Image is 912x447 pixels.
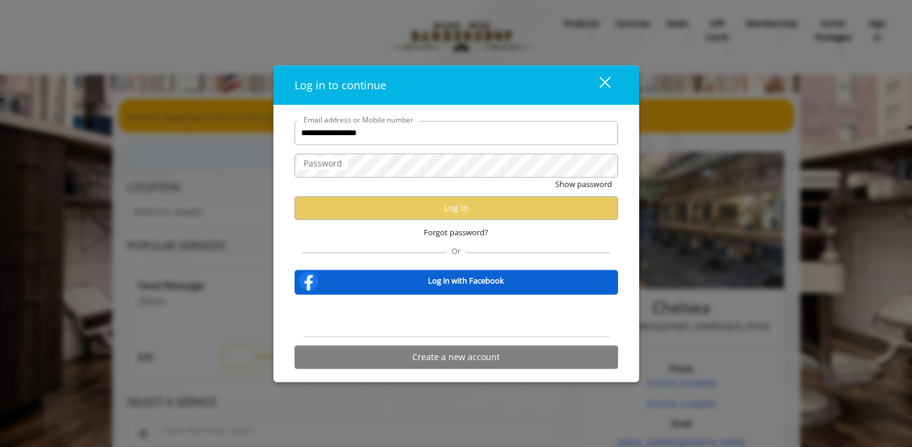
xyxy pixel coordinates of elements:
iframe: Sign in with Google Button [395,302,517,329]
span: Or [445,245,467,256]
button: Show password [555,177,612,190]
b: Log in with Facebook [428,274,504,287]
span: Forgot password? [424,226,488,238]
label: Password [298,156,348,170]
input: Password [295,153,618,177]
button: close dialog [577,72,618,97]
label: Email address or Mobile number [298,113,419,125]
img: facebook-logo [296,268,320,293]
input: Email address or Mobile number [295,121,618,145]
button: Create a new account [295,345,618,369]
div: close dialog [585,76,610,94]
button: Log in [295,196,618,220]
span: Log in to continue [295,77,386,92]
